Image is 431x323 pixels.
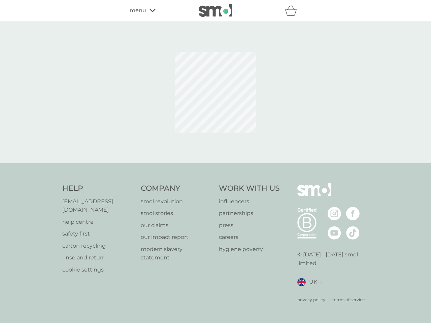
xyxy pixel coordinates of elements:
div: basket [285,4,301,17]
span: menu [130,6,146,15]
a: smol revolution [141,197,212,206]
a: terms of service [332,296,365,303]
a: careers [219,233,280,242]
a: cookie settings [62,265,134,274]
a: our claims [141,221,212,230]
p: © [DATE] - [DATE] smol limited [297,250,369,267]
img: visit the smol Tiktok page [346,226,360,240]
a: rinse and return [62,253,134,262]
h4: Help [62,183,134,194]
a: help centre [62,218,134,226]
img: select a new location [321,280,323,284]
a: our impact report [141,233,212,242]
a: press [219,221,280,230]
img: UK flag [297,278,306,286]
a: [EMAIL_ADDRESS][DOMAIN_NAME] [62,197,134,214]
a: carton recycling [62,242,134,250]
a: partnerships [219,209,280,218]
img: smol [297,183,331,206]
h4: Company [141,183,212,194]
a: smol stories [141,209,212,218]
h4: Work With Us [219,183,280,194]
a: safety first [62,229,134,238]
img: visit the smol Youtube page [328,226,341,240]
img: smol [199,4,232,17]
span: UK [309,278,317,286]
img: visit the smol Facebook page [346,207,360,220]
a: influencers [219,197,280,206]
a: privacy policy [297,296,325,303]
img: visit the smol Instagram page [328,207,341,220]
a: hygiene poverty [219,245,280,254]
a: modern slavery statement [141,245,212,262]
